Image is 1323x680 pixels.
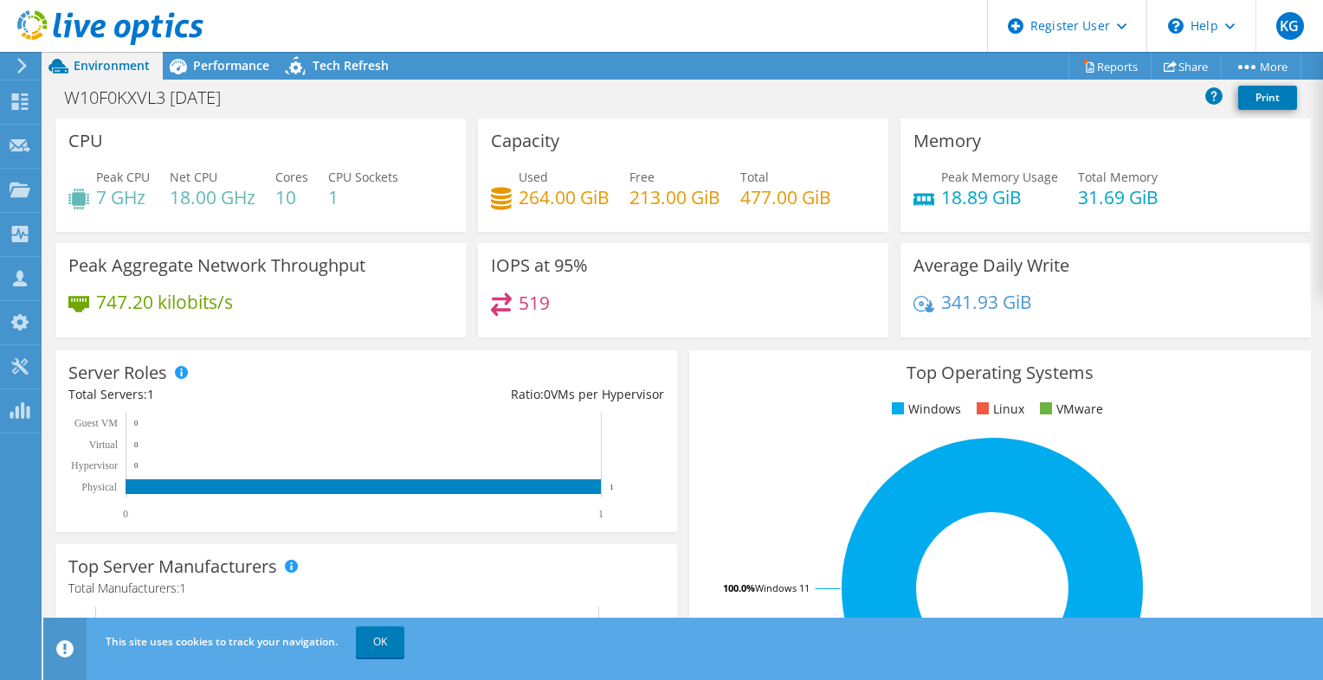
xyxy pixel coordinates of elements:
[941,188,1058,207] h4: 18.89 GiB
[123,508,128,520] text: 0
[913,256,1069,275] h3: Average Daily Write
[328,188,398,207] h4: 1
[887,400,961,419] li: Windows
[629,188,720,207] h4: 213.00 GiB
[68,132,103,151] h3: CPU
[74,57,150,74] span: Environment
[1238,86,1297,110] a: Print
[1276,12,1304,40] span: KG
[702,363,1298,382] h3: Top Operating Systems
[740,188,831,207] h4: 477.00 GiB
[366,385,664,404] div: Ratio: VMs per Hypervisor
[491,256,588,275] h3: IOPS at 95%
[723,581,755,594] tspan: 100.0%
[68,385,366,404] div: Total Servers:
[356,626,404,658] a: OK
[491,132,559,151] h3: Capacity
[1078,169,1158,185] span: Total Memory
[147,386,154,402] span: 1
[134,461,139,470] text: 0
[1036,400,1103,419] li: VMware
[68,557,277,576] h3: Top Server Manufacturers
[544,386,551,402] span: 0
[96,292,233,311] h4: 747.20 kilobits/s
[170,169,217,185] span: Net CPU
[96,169,150,185] span: Peak CPU
[179,580,186,596] span: 1
[941,292,1032,311] h4: 341.93 GiB
[68,579,664,598] h4: Total Manufacturers:
[941,169,1058,185] span: Peak Memory Usage
[170,188,255,207] h4: 18.00 GHz
[68,363,167,382] h3: Server Roles
[313,57,389,74] span: Tech Refresh
[1151,53,1222,80] a: Share
[755,581,810,594] tspan: Windows 11
[1068,53,1152,80] a: Reports
[71,459,118,472] text: Hypervisor
[629,169,655,185] span: Free
[56,88,248,107] h1: W10F0KXVL3 [DATE]
[96,188,150,207] h4: 7 GHz
[519,169,548,185] span: Used
[610,483,614,491] text: 1
[1168,18,1184,34] svg: \n
[519,188,610,207] h4: 264.00 GiB
[275,188,308,207] h4: 10
[740,169,769,185] span: Total
[1221,53,1301,80] a: More
[519,293,550,312] h4: 519
[1078,188,1158,207] h4: 31.69 GiB
[134,440,139,449] text: 0
[193,57,269,74] span: Performance
[328,169,398,185] span: CPU Sockets
[106,634,338,649] span: This site uses cookies to track your navigation.
[972,400,1024,419] li: Linux
[134,419,139,427] text: 0
[275,169,308,185] span: Cores
[913,132,981,151] h3: Memory
[81,481,117,493] text: Physical
[598,508,603,520] text: 1
[68,256,365,275] h3: Peak Aggregate Network Throughput
[89,439,119,451] text: Virtual
[74,417,118,429] text: Guest VM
